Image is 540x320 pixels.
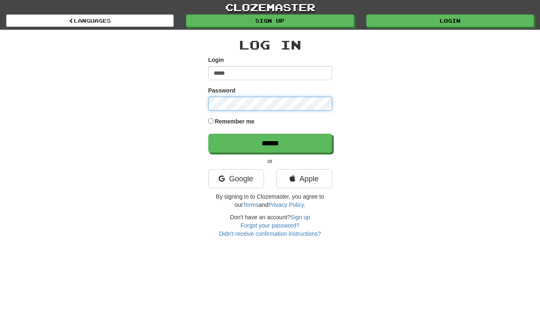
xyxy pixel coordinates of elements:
a: Sign up [186,14,354,27]
label: Remember me [215,117,255,126]
a: Privacy Policy [268,201,304,208]
p: By signing in to Clozemaster, you agree to our and . [208,192,332,209]
a: Login [366,14,534,27]
a: Apple [276,169,332,188]
label: Password [208,86,236,95]
a: Sign up [290,214,310,220]
p: or [208,157,332,165]
label: Login [208,56,224,64]
a: Forgot your password? [241,222,299,229]
a: Google [208,169,264,188]
h2: Log In [208,38,332,52]
a: Didn't receive confirmation instructions? [219,230,321,237]
a: Terms [243,201,259,208]
a: Languages [6,14,174,27]
div: Don't have an account? [208,213,332,238]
